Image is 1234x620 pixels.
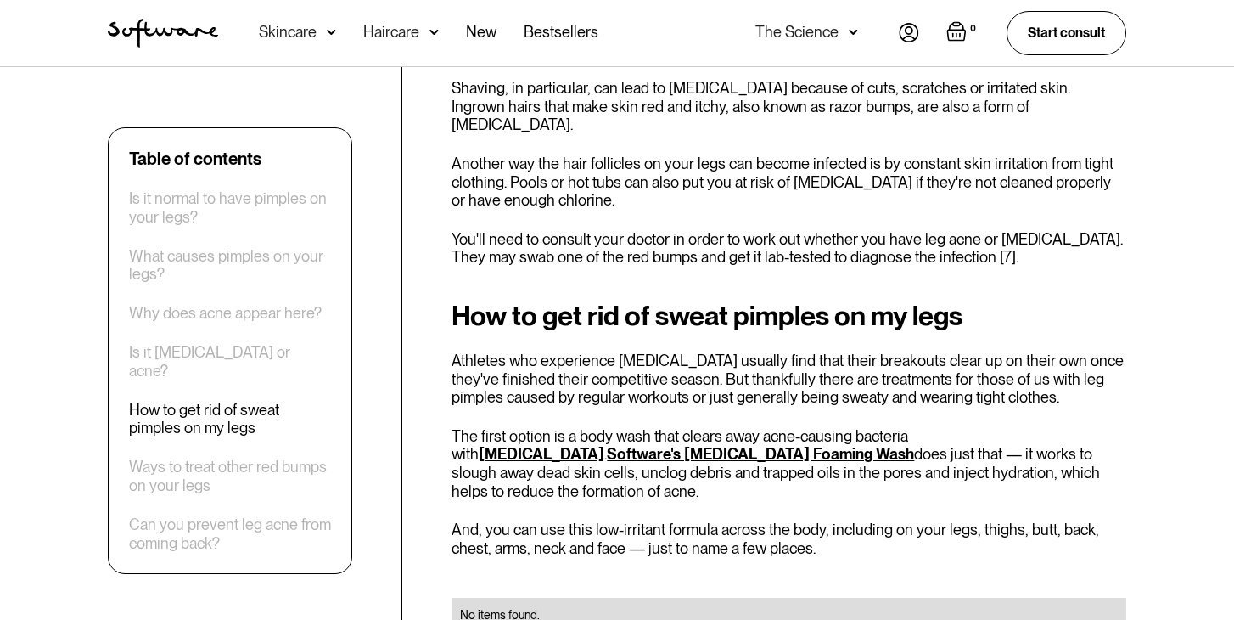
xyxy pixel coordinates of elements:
[967,21,979,37] div: 0
[129,458,331,494] a: Ways to treat other red bumps on your legs
[452,427,1126,500] p: The first option is a body wash that clears away acne-causing bacteria with . does just that — it...
[479,445,604,463] a: [MEDICAL_DATA]
[108,19,218,48] img: Software Logo
[452,230,1126,267] p: You'll need to consult your doctor in order to work out whether you have leg acne or [MEDICAL_DAT...
[129,516,331,552] a: Can you prevent leg acne from coming back?
[129,149,261,169] div: Table of contents
[452,352,1126,407] p: Athletes who experience [MEDICAL_DATA] usually find that their breakouts clear up on their own on...
[452,79,1126,134] p: Shaving, in particular, can lead to [MEDICAL_DATA] because of cuts, scratches or irritated skin. ...
[1007,11,1126,54] a: Start consult
[108,19,218,48] a: home
[452,155,1126,210] p: Another way the hair follicles on your legs can become infected is by constant skin irritation fr...
[327,24,336,41] img: arrow down
[755,24,839,41] div: The Science
[129,401,331,437] a: How to get rid of sweat pimples on my legs
[363,24,419,41] div: Haircare
[129,189,331,226] a: Is it normal to have pimples on your legs?
[129,343,331,380] a: Is it [MEDICAL_DATA] or acne?
[452,301,1126,331] h2: How to get rid of sweat pimples on my legs
[259,24,317,41] div: Skincare
[129,247,331,284] a: What causes pimples on your legs?
[129,304,322,323] a: Why does acne appear here?
[849,24,858,41] img: arrow down
[946,21,979,45] a: Open empty cart
[429,24,439,41] img: arrow down
[607,445,914,463] a: Software's [MEDICAL_DATA] Foaming Wash
[452,521,1126,557] p: And, you can use this low-irritant formula across the body, including on your legs, thighs, butt,...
